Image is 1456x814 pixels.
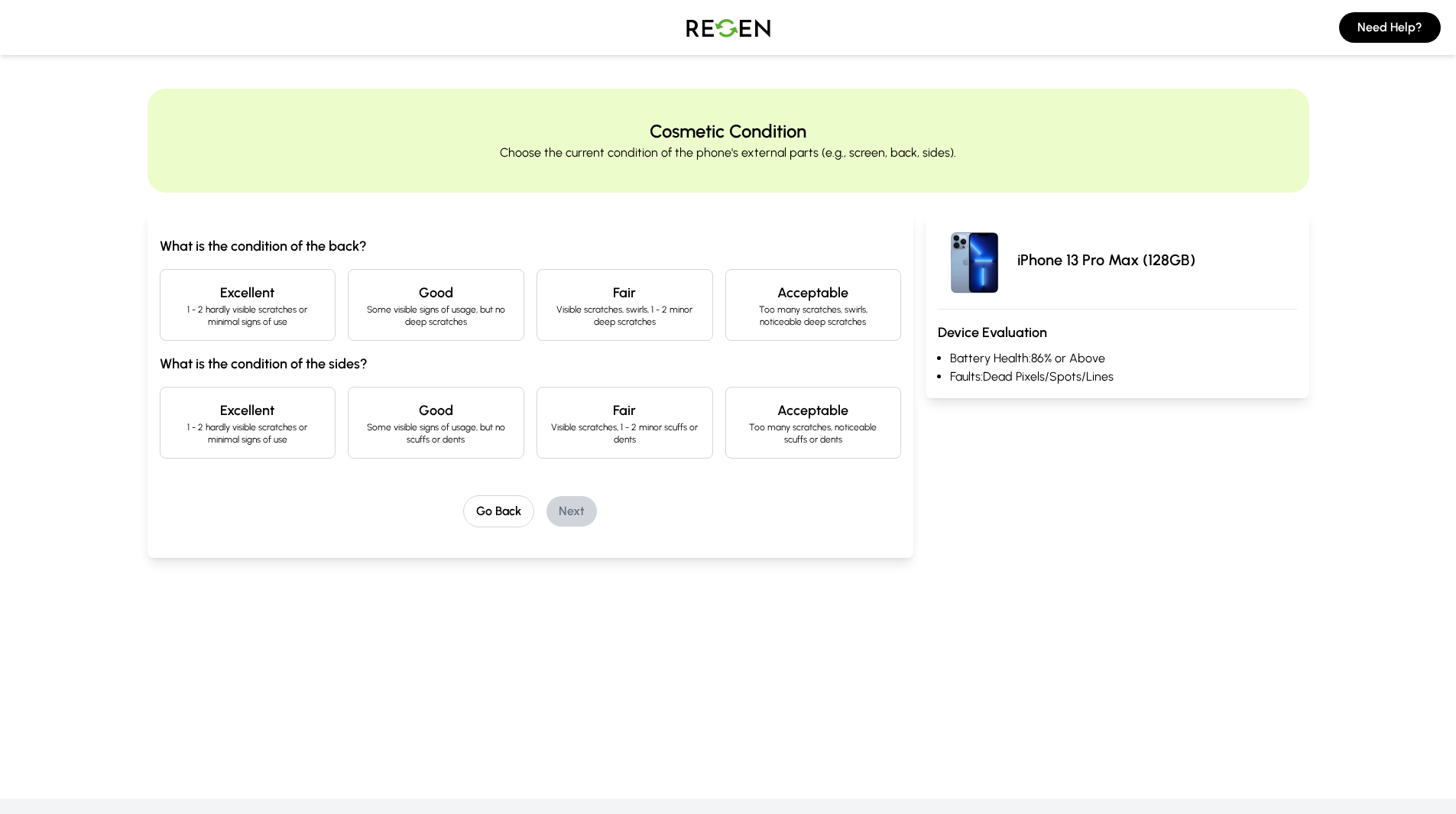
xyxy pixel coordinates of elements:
[160,353,902,375] h3: What is the condition of the sides?
[675,6,782,49] img: Logo
[361,282,511,303] h4: Good
[160,235,902,257] h3: What is the condition of the back?
[361,400,511,421] h4: Good
[550,400,700,421] h4: Fair
[550,303,700,328] p: Visible scratches, swirls, 1 - 2 minor deep scratches
[950,349,1296,368] li: Battery Health: 86% or Above
[1339,12,1441,43] button: Need Help?
[550,421,700,446] p: Visible scratches, 1 - 2 minor scuffs or dents
[550,282,700,303] h4: Fair
[738,303,889,328] p: Too many scratches, swirls, noticeable deep scratches
[738,421,889,446] p: Too many scratches, noticeable scuffs or dents
[361,303,511,328] p: Some visible signs of usage, but no deep scratches
[738,400,889,421] h4: Acceptable
[938,322,1296,343] h3: Device Evaluation
[173,303,323,328] p: 1 - 2 hardly visible scratches or minimal signs of use
[1017,249,1195,271] p: iPhone 13 Pro Max (128GB)
[463,495,534,527] button: Go Back
[173,400,323,421] h4: Excellent
[950,368,1296,386] li: Faults: Dead Pixels/Spots/Lines
[938,223,1011,297] img: iPhone 13 Pro Max
[173,282,323,303] h4: Excellent
[546,496,597,527] button: Next
[500,144,956,162] p: Choose the current condition of the phone's external parts (e.g., screen, back, sides).
[361,421,511,446] p: Some visible signs of usage, but no scuffs or dents
[173,421,323,446] p: 1 - 2 hardly visible scratches or minimal signs of use
[650,119,806,144] h2: Cosmetic Condition
[738,282,889,303] h4: Acceptable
